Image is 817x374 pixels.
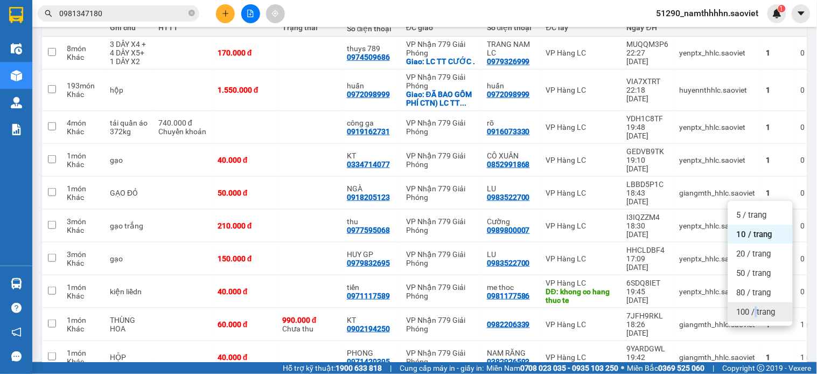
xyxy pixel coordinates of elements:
[627,353,669,370] div: 19:42 [DATE]
[67,259,99,267] div: Khác
[713,362,715,374] span: |
[406,40,476,57] div: VP Nhận 779 Giải Phóng
[487,151,535,160] div: CÔ XUÂN
[67,184,99,193] div: 1 món
[520,364,619,372] strong: 0708 023 035 - 0935 103 250
[627,311,669,320] div: 7JFH9RKL
[347,283,395,292] div: tiến
[390,362,392,374] span: |
[680,221,756,230] div: yenptx_hhlc.saoviet
[347,119,395,127] div: công ga
[67,151,99,160] div: 1 món
[347,53,390,61] div: 0974509686
[546,156,616,164] div: VP Hàng LC
[110,86,148,94] div: hộp
[737,210,767,220] span: 5 / trang
[11,327,22,337] span: notification
[406,23,467,32] div: ĐC giao
[680,189,756,197] div: giangmth_hhlc.saoviet
[546,123,616,131] div: VP Hàng LC
[627,180,669,189] div: LBBD5P1C
[11,70,22,81] img: warehouse-icon
[188,10,195,16] span: close-circle
[406,184,476,202] div: VP Nhận 779 Giải Phóng
[283,362,382,374] span: Hỗ trợ kỹ thuật:
[347,292,390,300] div: 0971117589
[627,189,669,206] div: 18:43 [DATE]
[737,287,771,298] span: 80 / trang
[11,124,22,135] img: solution-icon
[406,250,476,267] div: VP Nhận 779 Giải Phóng
[67,160,99,169] div: Khác
[218,49,271,57] div: 170.000 đ
[158,23,198,32] div: HTTT
[347,324,390,333] div: 0902194250
[347,160,390,169] div: 0334714077
[627,279,669,287] div: 6SDQ8IET
[347,349,395,357] div: PHONG
[487,226,530,234] div: 0989800007
[546,353,616,362] div: VP Hàng LC
[67,226,99,234] div: Khác
[487,90,530,99] div: 0972098999
[271,10,279,17] span: aim
[67,53,99,61] div: Khác
[680,123,756,131] div: yenptx_hhlc.saoviet
[622,366,625,370] span: ⚪️
[627,344,669,353] div: 9YARDGWL
[67,193,99,202] div: Khác
[218,86,271,94] div: 1.550.000 đ
[347,90,390,99] div: 0972098999
[766,49,790,57] div: 1
[487,292,530,300] div: 0981177586
[218,320,271,329] div: 60.000 đ
[737,268,771,279] span: 50 / trang
[67,324,99,333] div: Khác
[347,44,395,53] div: thuys 789
[347,81,395,90] div: huấn
[45,10,52,17] span: search
[11,97,22,108] img: warehouse-icon
[347,217,395,226] div: thu
[627,221,669,239] div: 18:30 [DATE]
[282,316,336,324] div: 990.000 đ
[110,127,148,136] div: 372kg
[546,254,616,263] div: VP Hàng LC
[737,248,771,259] span: 20 / trang
[780,5,784,12] span: 1
[627,49,669,66] div: 22:27 [DATE]
[67,217,99,226] div: 3 món
[487,357,530,366] div: 0382926593
[67,44,99,53] div: 8 món
[347,250,395,259] div: HUY GP
[680,320,756,329] div: giangmth_hhlc.saoviet
[347,193,390,202] div: 0918205123
[67,349,99,357] div: 1 món
[110,287,148,296] div: kiện liềdn
[627,246,669,254] div: HHCLDBF4
[627,362,705,374] span: Miền Bắc
[766,86,790,94] div: 1
[158,119,207,127] div: 740.000 đ
[487,250,535,259] div: LU
[460,99,466,107] span: ...
[406,151,476,169] div: VP Nhận 779 Giải Phóng
[680,86,756,94] div: huyennthhlc.saoviet
[680,254,756,263] div: yenptx_hhlc.saoviet
[487,193,530,202] div: 0983522700
[67,316,99,324] div: 1 món
[487,184,535,193] div: LU
[792,4,811,23] button: caret-down
[110,119,148,127] div: tải quần áo
[766,123,790,131] div: 1
[737,307,776,317] span: 100 / trang
[627,123,669,140] div: 19:48 [DATE]
[110,221,148,230] div: gạo trắng
[627,156,669,173] div: 19:10 [DATE]
[266,4,285,23] button: aim
[487,160,530,169] div: 0852991868
[11,351,22,362] span: message
[487,81,535,90] div: huấn
[347,24,395,33] div: Số điện thoại
[487,349,535,357] div: NAM RĂNG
